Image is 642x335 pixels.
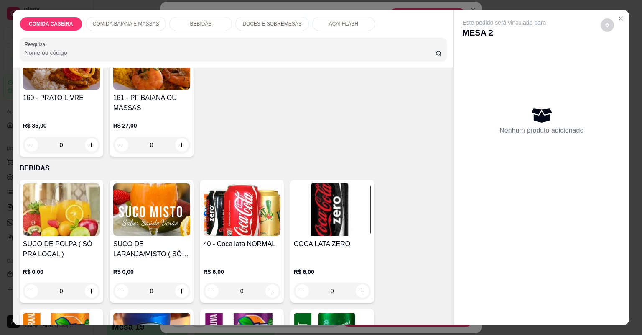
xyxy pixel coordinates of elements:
[265,284,279,298] button: increase-product-quantity
[205,284,219,298] button: decrease-product-quantity
[356,284,369,298] button: increase-product-quantity
[296,284,309,298] button: decrease-product-quantity
[614,12,627,25] button: Close
[113,268,190,276] p: R$ 0,00
[204,239,280,249] h4: 40 - Coca lata NORMAL
[190,21,211,27] p: BEBIDAS
[23,93,100,103] h4: 160 - PRATO LIVRE
[499,126,583,136] p: Nenhum produto adicionado
[175,138,189,152] button: increase-product-quantity
[204,183,280,236] img: product-image
[25,138,38,152] button: decrease-product-quantity
[25,41,48,48] label: Pesquisa
[294,268,371,276] p: R$ 6,00
[93,21,159,27] p: COMIDA BAIANA E MASSAS
[23,239,100,259] h4: SUCO DE POLPA ( SÓ PRA LOCAL )
[23,268,100,276] p: R$ 0,00
[115,138,128,152] button: decrease-product-quantity
[294,183,371,236] img: product-image
[113,239,190,259] h4: SUCO DE LARANJA/MISTO ( SÓ PRO LOCAL )
[462,18,546,27] p: Este pedido será vinculado para
[242,21,301,27] p: DOCES E SOBREMESAS
[204,268,280,276] p: R$ 6,00
[329,21,358,27] p: AÇAI FLASH
[462,27,546,39] p: MESA 2
[601,18,614,32] button: decrease-product-quantity
[23,121,100,130] p: R$ 35,00
[294,239,371,249] h4: COCA LATA ZERO
[85,138,98,152] button: increase-product-quantity
[20,163,447,173] p: BEBIDAS
[113,183,190,236] img: product-image
[113,121,190,130] p: R$ 27,00
[29,21,73,27] p: COMIDA CASEIRA
[23,183,100,236] img: product-image
[25,49,436,57] input: Pesquisa
[113,93,190,113] h4: 161 - PF BAIANA OU MASSAS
